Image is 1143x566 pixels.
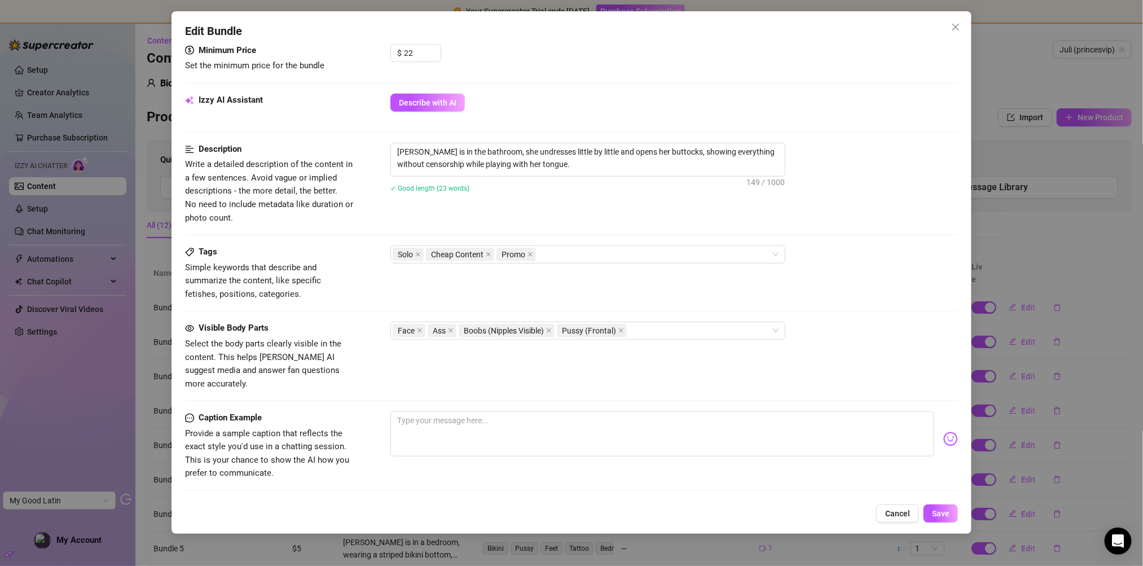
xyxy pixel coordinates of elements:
span: ✓ Good length (23 words) [390,185,469,192]
span: dollar [185,44,194,58]
span: close [527,252,533,257]
button: Save [924,504,958,523]
span: Ass [433,324,446,337]
span: Boobs (Nipples Visible) [464,324,544,337]
span: Describe with AI [399,98,456,107]
span: Ass [428,324,456,337]
span: Provide a sample caption that reflects the exact style you'd use in a chatting session. This is y... [185,428,349,479]
span: close [448,328,454,334]
span: Write a detailed description of the content in a few sentences. Avoid vague or implied descriptio... [185,159,353,222]
span: Cheap Content [426,248,494,261]
span: Simple keywords that describe and summarize the content, like specific fetishes, positions, categ... [185,262,321,299]
span: close [546,328,552,334]
strong: Description [199,144,241,154]
span: close [486,252,491,257]
span: Face [393,324,425,337]
span: Cancel [885,509,910,518]
span: Solo [393,248,424,261]
span: Promo [502,248,525,261]
textarea: [PERSON_NAME] is in the bathroom, she undresses little by little and opens her buttocks, showing ... [391,143,785,173]
span: Solo [398,248,413,261]
span: Close [947,23,965,32]
strong: Minimum Price [199,45,256,55]
div: Open Intercom Messenger [1105,528,1132,555]
span: Save [932,509,949,518]
span: message [185,411,194,425]
button: Describe with AI [390,94,465,112]
span: close [417,328,423,334]
span: close [618,328,624,334]
button: Cancel [876,504,919,523]
button: Close [947,18,965,36]
span: Promo [496,248,536,261]
span: Face [398,324,415,337]
span: Boobs (Nipples Visible) [459,324,555,337]
strong: Izzy AI Assistant [199,95,263,105]
span: Cheap Content [431,248,483,261]
img: svg%3e [943,432,958,446]
strong: Visible Body Parts [199,323,269,333]
span: tag [185,248,194,257]
strong: Tags [199,247,217,257]
span: Pussy (Frontal) [557,324,627,337]
span: align-left [185,143,194,156]
span: Pussy (Frontal) [562,324,616,337]
span: Select the body parts clearly visible in the content. This helps [PERSON_NAME] AI suggest media a... [185,339,341,389]
span: close [951,23,960,32]
span: Set the minimum price for the bundle [185,60,324,71]
span: eye [185,324,194,333]
span: close [415,252,421,257]
span: Edit Bundle [185,23,242,40]
strong: Caption Example [199,413,262,423]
